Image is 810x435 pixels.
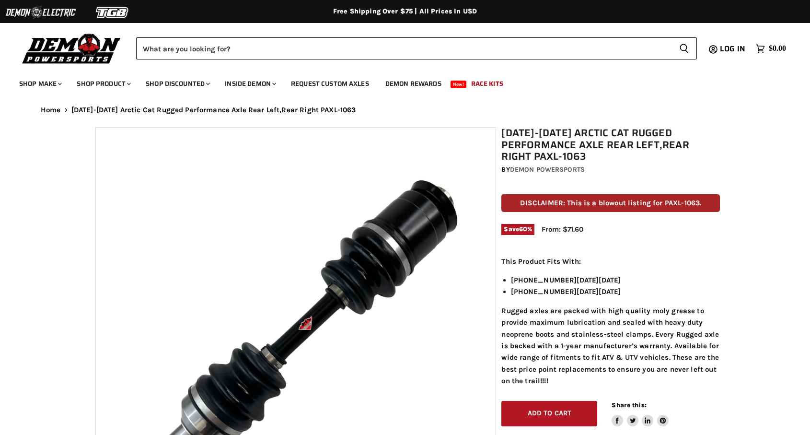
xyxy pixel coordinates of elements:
[612,401,646,409] span: Share this:
[451,81,467,88] span: New!
[12,74,68,94] a: Shop Make
[511,274,720,286] li: [PHONE_NUMBER][DATE][DATE]
[71,106,356,114] span: [DATE]-[DATE] Arctic Cat Rugged Performance Axle Rear Left,Rear Right PAXL-1063
[511,286,720,297] li: [PHONE_NUMBER][DATE][DATE]
[510,165,585,174] a: Demon Powersports
[378,74,449,94] a: Demon Rewards
[12,70,784,94] ul: Main menu
[528,409,572,417] span: Add to cart
[218,74,282,94] a: Inside Demon
[720,43,745,55] span: Log in
[501,401,597,426] button: Add to cart
[501,256,720,387] div: Rugged axles are packed with high quality moly grease to provide maximum lubrication and sealed w...
[41,106,61,114] a: Home
[612,401,669,426] aside: Share this:
[77,3,149,22] img: TGB Logo 2
[139,74,216,94] a: Shop Discounted
[501,194,720,212] p: DISCLAIMER: This is a blowout listing for PAXL-1063.
[5,3,77,22] img: Demon Electric Logo 2
[22,7,788,16] div: Free Shipping Over $75 | All Prices In USD
[284,74,376,94] a: Request Custom Axles
[671,37,697,59] button: Search
[136,37,671,59] input: Search
[501,256,720,267] p: This Product Fits With:
[501,165,720,175] div: by
[501,224,534,235] span: Save %
[136,37,697,59] form: Product
[769,44,786,53] span: $0.00
[464,74,510,94] a: Race Kits
[716,45,751,53] a: Log in
[22,106,788,114] nav: Breadcrumbs
[751,42,791,56] a: $0.00
[519,225,527,233] span: 60
[19,31,124,65] img: Demon Powersports
[501,127,720,163] h1: [DATE]-[DATE] Arctic Cat Rugged Performance Axle Rear Left,Rear Right PAXL-1063
[542,225,583,234] span: From: $71.60
[69,74,137,94] a: Shop Product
